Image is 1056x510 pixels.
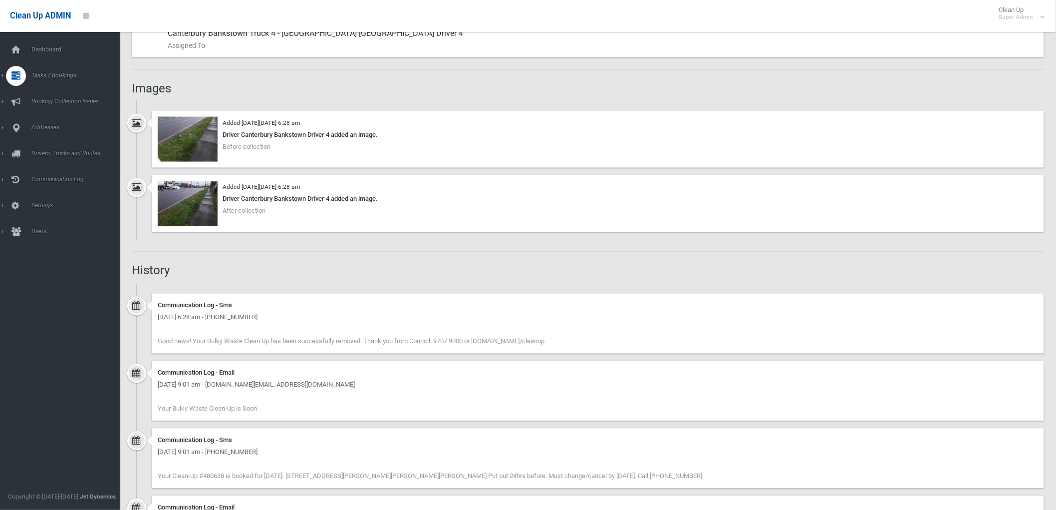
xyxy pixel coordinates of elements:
[158,312,1038,324] div: [DATE] 6:28 am - [PHONE_NUMBER]
[28,176,128,183] span: Communication Log
[158,193,1038,205] div: Driver Canterbury Bankstown Driver 4 added an image.
[158,473,702,480] span: Your Clean-Up #480638 is booked for [DATE]. [STREET_ADDRESS][PERSON_NAME][PERSON_NAME][PERSON_NAM...
[80,493,116,500] strong: Jet Dynamics
[168,21,1036,57] div: Canterbury Bankstown Truck 4 - [GEOGRAPHIC_DATA] [GEOGRAPHIC_DATA] Driver 4
[158,435,1038,447] div: Communication Log - Sms
[994,6,1044,21] span: Clean Up
[158,447,1038,459] div: [DATE] 9:01 am - [PHONE_NUMBER]
[132,82,1044,95] h2: Images
[28,150,128,157] span: Drivers, Trucks and Routes
[28,124,128,131] span: Addresses
[158,379,1038,391] div: [DATE] 9:01 am - [DOMAIN_NAME][EMAIL_ADDRESS][DOMAIN_NAME]
[158,300,1038,312] div: Communication Log - Sms
[158,181,218,226] img: 2025-09-0906.28.283609947620628424113.jpg
[28,46,128,53] span: Dashboard
[28,98,128,105] span: Booking Collection Issues
[8,493,78,500] span: Copyright © [DATE]-[DATE]
[158,367,1038,379] div: Communication Log - Email
[132,264,1044,277] h2: History
[158,117,218,162] img: 2025-09-0906.28.189024528083608453827.jpg
[999,13,1034,21] small: Super Admin
[223,184,300,191] small: Added [DATE][DATE] 6:28 am
[223,207,265,215] span: After collection
[158,338,544,345] span: Good news! Your Bulky Waste Clean Up has been successfully removed. Thank you from Council. 9707 ...
[28,72,128,79] span: Tasks / Bookings
[10,11,71,20] span: Clean Up ADMIN
[28,228,128,235] span: Users
[223,119,300,126] small: Added [DATE][DATE] 6:28 am
[158,129,1038,141] div: Driver Canterbury Bankstown Driver 4 added an image.
[223,143,270,150] span: Before collection
[28,202,128,209] span: Settings
[158,405,257,413] span: Your Bulky Waste Clean-Up is Soon
[168,39,1036,51] small: Assigned To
